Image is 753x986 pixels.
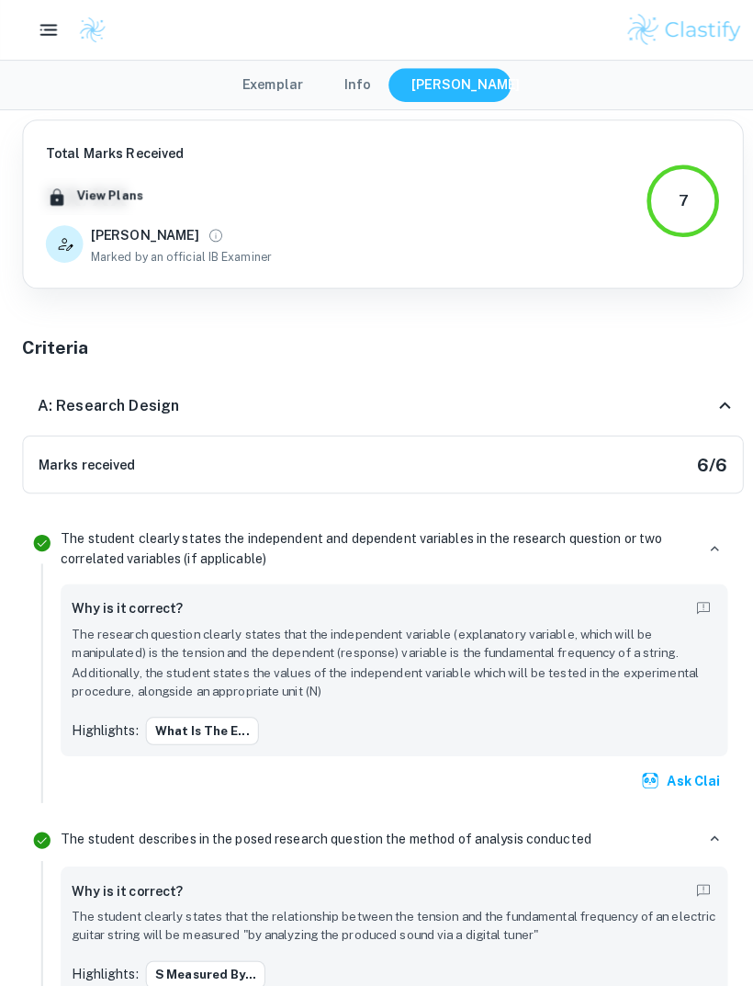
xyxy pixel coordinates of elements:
div: A: Research Design [22,369,731,428]
h6: Why is it correct? [71,866,180,886]
svg: Correct [30,815,52,837]
button: Info [320,67,383,100]
img: clai.svg [630,758,648,776]
h5: 6 / 6 [685,444,715,470]
span: Marked by an official IB Examiner [89,244,267,261]
img: Clastify logo [77,16,105,43]
button: What is the e... [143,705,254,732]
h6: Marks received [38,447,133,467]
p: The research question clearly states that the independent variable (explanatory variable, which w... [71,615,704,690]
button: View Plans [71,179,145,207]
div: 7 [667,187,676,209]
button: Report mistake/confusion [679,585,704,611]
h6: Total Marks Received [45,141,267,161]
a: Clastify logo [66,16,105,43]
h6: [PERSON_NAME] [89,221,196,242]
h6: Why is it correct? [71,588,180,608]
p: The student describes in the posed research question the method of analysis conducted [60,814,581,834]
button: Ask Clai [626,751,715,784]
button: s measured by... [143,945,261,972]
p: The student clearly states that the relationship between the tension and the fundamental frequenc... [71,892,704,930]
p: Highlights: [71,708,136,728]
p: The student clearly states the independent and dependent variables in the research question or tw... [60,519,682,560]
svg: Correct [30,523,52,545]
h5: Criteria [22,328,731,355]
p: Highlights: [71,947,136,968]
img: Clastify logo [614,11,731,48]
button: View full profile [199,219,225,244]
h6: A: Research Design [37,388,176,410]
button: Exemplar [220,67,317,100]
button: Report mistake/confusion [679,863,704,889]
button: [PERSON_NAME] [387,67,530,100]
